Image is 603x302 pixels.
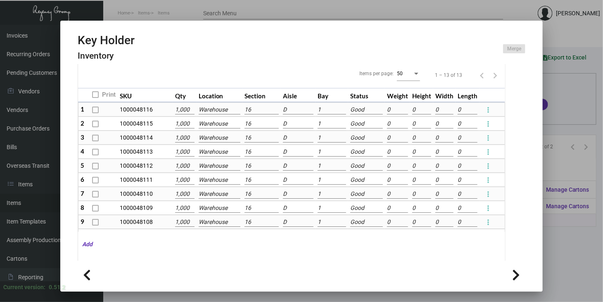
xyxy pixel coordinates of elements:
span: 5 [81,162,84,169]
div: Items per page: [359,70,394,77]
span: 6 [81,176,84,183]
span: 7 [81,190,84,197]
span: 3 [81,133,84,141]
mat-hint: Add [78,240,93,249]
span: 1 [81,105,84,113]
th: Width [433,88,456,102]
mat-select: Items per page: [397,70,420,77]
th: Aisle [281,88,315,102]
th: SKU [118,88,173,102]
span: 2 [81,119,84,127]
div: 1 – 13 of 13 [435,71,462,79]
th: Status [348,88,385,102]
button: Previous page [475,69,489,82]
button: Next page [489,69,502,82]
th: Location [197,88,243,102]
h2: Key Holder [78,33,135,48]
span: Print [102,90,116,100]
h4: Inventory [78,51,135,61]
th: Weight [385,88,410,102]
th: Section [242,88,281,102]
th: Height [410,88,433,102]
th: Qty [173,88,196,102]
span: 8 [81,204,84,211]
span: 4 [81,147,84,155]
th: Bay [316,88,348,102]
span: 9 [81,218,84,225]
div: 0.51.2 [49,283,65,292]
span: 50 [397,71,403,76]
div: Current version: [3,283,45,292]
th: Length [456,88,480,102]
span: Merge [507,45,521,52]
button: Merge [503,44,525,53]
